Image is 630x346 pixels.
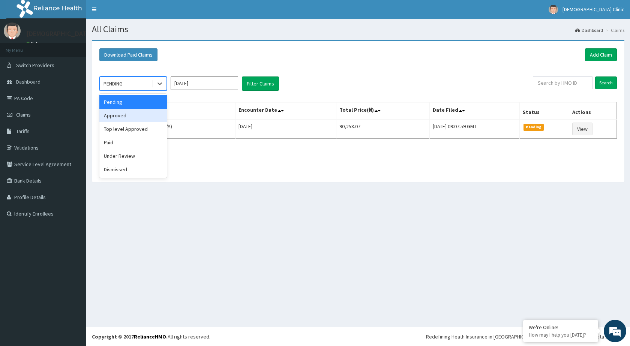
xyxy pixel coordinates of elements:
[336,102,429,120] th: Total Price(₦)
[533,76,592,89] input: Search by HMO ID
[16,128,30,135] span: Tariffs
[171,76,238,90] input: Select Month and Year
[523,124,544,130] span: Pending
[575,27,603,33] a: Dashboard
[92,333,168,340] strong: Copyright © 2017 .
[134,333,166,340] a: RelianceHMO
[86,327,630,346] footer: All rights reserved.
[569,102,616,120] th: Actions
[562,6,624,13] span: [DEMOGRAPHIC_DATA] Clinic
[336,119,429,139] td: 90,258.07
[235,119,336,139] td: [DATE]
[426,333,624,340] div: Redefining Heath Insurance in [GEOGRAPHIC_DATA] using Telemedicine and Data Science!
[99,95,167,109] div: Pending
[99,149,167,163] div: Under Review
[99,163,167,176] div: Dismissed
[235,102,336,120] th: Encounter Date
[16,78,40,85] span: Dashboard
[572,123,592,135] a: View
[100,102,235,120] th: Name
[595,76,617,89] input: Search
[429,102,519,120] th: Date Filed
[519,102,569,120] th: Status
[16,62,54,69] span: Switch Providers
[103,80,123,87] div: PENDING
[26,41,44,46] a: Online
[604,27,624,33] li: Claims
[549,5,558,14] img: User Image
[529,324,592,331] div: We're Online!
[4,22,21,39] img: User Image
[92,24,624,34] h1: All Claims
[99,122,167,136] div: Top level Approved
[99,136,167,149] div: Paid
[242,76,279,91] button: Filter Claims
[99,109,167,122] div: Approved
[585,48,617,61] a: Add Claim
[26,30,110,37] p: [DEMOGRAPHIC_DATA] Clinic
[429,119,519,139] td: [DATE] 09:07:59 GMT
[100,119,235,139] td: [PERSON_NAME] (ERM/10040/A)
[529,332,592,338] p: How may I help you today?
[99,48,157,61] button: Download Paid Claims
[16,111,31,118] span: Claims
